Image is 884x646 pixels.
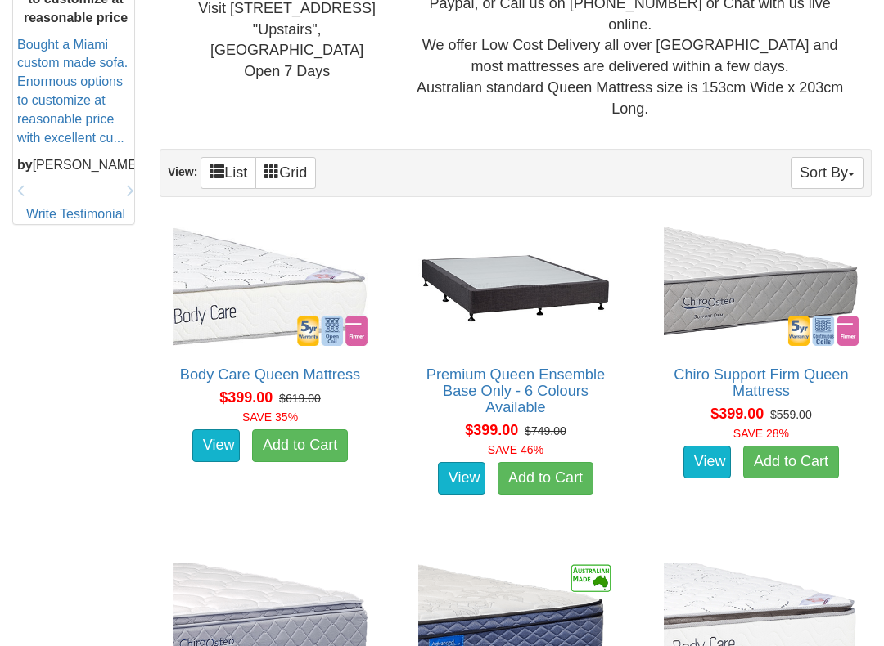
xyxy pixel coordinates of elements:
b: by [17,157,33,171]
button: Sort By [791,157,864,189]
a: Chiro Support Firm Queen Mattress [674,366,848,399]
strong: View: [168,166,197,179]
a: Add to Cart [743,446,839,478]
a: View [683,446,731,478]
a: Add to Cart [252,429,348,462]
a: View [438,462,485,495]
del: $749.00 [525,424,566,437]
img: Premium Queen Ensemble Base Only - 6 Colours Available [414,222,617,350]
img: Body Care Queen Mattress [169,222,372,350]
img: Chiro Support Firm Queen Mattress [660,222,863,350]
a: List [201,157,256,189]
del: $559.00 [770,408,812,421]
p: [PERSON_NAME] [17,155,134,174]
a: Bought a Miami custom made sofa. Enormous options to customize at reasonable price with excellent... [17,37,128,144]
a: Premium Queen Ensemble Base Only - 6 Colours Available [426,366,605,415]
a: View [192,429,240,462]
a: Grid [255,157,316,189]
font: SAVE 28% [733,427,789,440]
span: $399.00 [219,389,273,406]
a: Add to Cart [498,462,593,495]
del: $619.00 [279,392,321,405]
font: SAVE 35% [242,410,298,424]
font: SAVE 46% [488,443,543,456]
span: $399.00 [465,422,518,438]
a: Body Care Queen Mattress [180,366,360,383]
a: Write Testimonial [26,207,125,221]
span: $399.00 [710,406,764,422]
